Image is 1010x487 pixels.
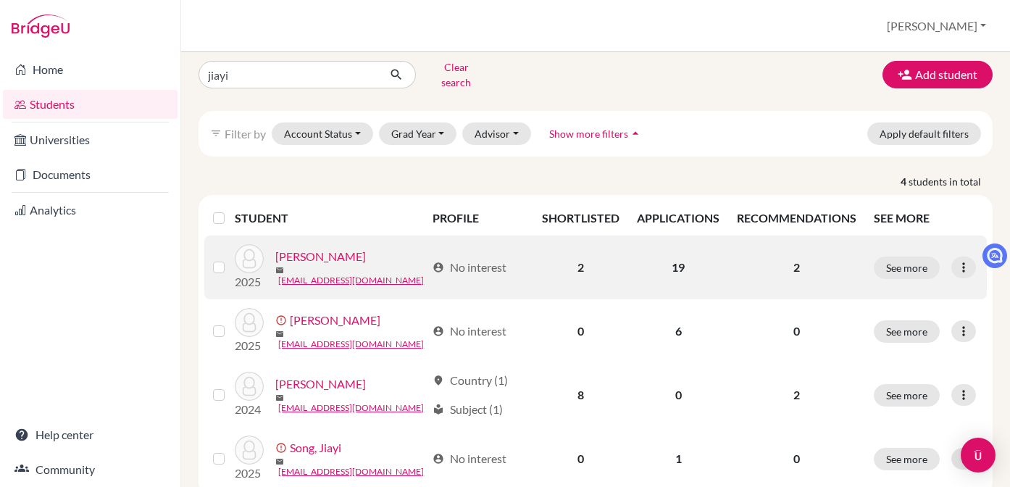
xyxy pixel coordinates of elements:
[628,363,728,427] td: 0
[235,465,264,482] p: 2025
[728,201,865,236] th: RECOMMENDATIONS
[901,174,909,189] strong: 4
[278,465,424,478] a: [EMAIL_ADDRESS][DOMAIN_NAME]
[3,196,178,225] a: Analytics
[275,375,366,393] a: [PERSON_NAME]
[235,436,264,465] img: Song, Jiayi
[433,450,506,467] div: No interest
[290,312,380,329] a: [PERSON_NAME]
[416,56,496,93] button: Clear search
[275,457,284,466] span: mail
[737,259,856,276] p: 2
[275,442,290,454] span: error_outline
[882,61,993,88] button: Add student
[433,401,503,418] div: Subject (1)
[874,448,940,470] button: See more
[235,372,264,401] img: Mao, Jiaying
[275,266,284,275] span: mail
[909,174,993,189] span: students in total
[3,90,178,119] a: Students
[433,372,508,389] div: Country (1)
[737,450,856,467] p: 0
[235,308,264,337] img: Liu, Jiayi
[880,12,993,40] button: [PERSON_NAME]
[549,128,628,140] span: Show more filters
[3,420,178,449] a: Help center
[3,455,178,484] a: Community
[290,439,341,457] a: Song, Jiayi
[628,126,643,141] i: arrow_drop_up
[533,236,628,299] td: 2
[278,274,424,287] a: [EMAIL_ADDRESS][DOMAIN_NAME]
[874,320,940,343] button: See more
[628,201,728,236] th: APPLICATIONS
[235,201,424,236] th: STUDENT
[3,160,178,189] a: Documents
[433,325,444,337] span: account_circle
[275,315,290,326] span: error_outline
[235,401,264,418] p: 2024
[533,299,628,363] td: 0
[867,122,981,145] button: Apply default filters
[275,394,284,402] span: mail
[235,244,264,273] img: Chen, Jiayi
[433,262,444,273] span: account_circle
[225,127,266,141] span: Filter by
[462,122,531,145] button: Advisor
[3,55,178,84] a: Home
[235,273,264,291] p: 2025
[537,122,655,145] button: Show more filtersarrow_drop_up
[874,257,940,279] button: See more
[275,330,284,338] span: mail
[275,248,366,265] a: [PERSON_NAME]
[961,438,996,473] div: Open Intercom Messenger
[628,299,728,363] td: 6
[433,404,444,415] span: local_library
[433,259,506,276] div: No interest
[433,375,444,386] span: location_on
[199,61,378,88] input: Find student by name...
[737,386,856,404] p: 2
[272,122,373,145] button: Account Status
[12,14,70,38] img: Bridge-U
[737,322,856,340] p: 0
[379,122,457,145] button: Grad Year
[533,201,628,236] th: SHORTLISTED
[865,201,987,236] th: SEE MORE
[433,322,506,340] div: No interest
[210,128,222,139] i: filter_list
[3,125,178,154] a: Universities
[424,201,533,236] th: PROFILE
[433,453,444,465] span: account_circle
[278,338,424,351] a: [EMAIL_ADDRESS][DOMAIN_NAME]
[874,384,940,407] button: See more
[533,363,628,427] td: 8
[628,236,728,299] td: 19
[235,337,264,354] p: 2025
[278,401,424,415] a: [EMAIL_ADDRESS][DOMAIN_NAME]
